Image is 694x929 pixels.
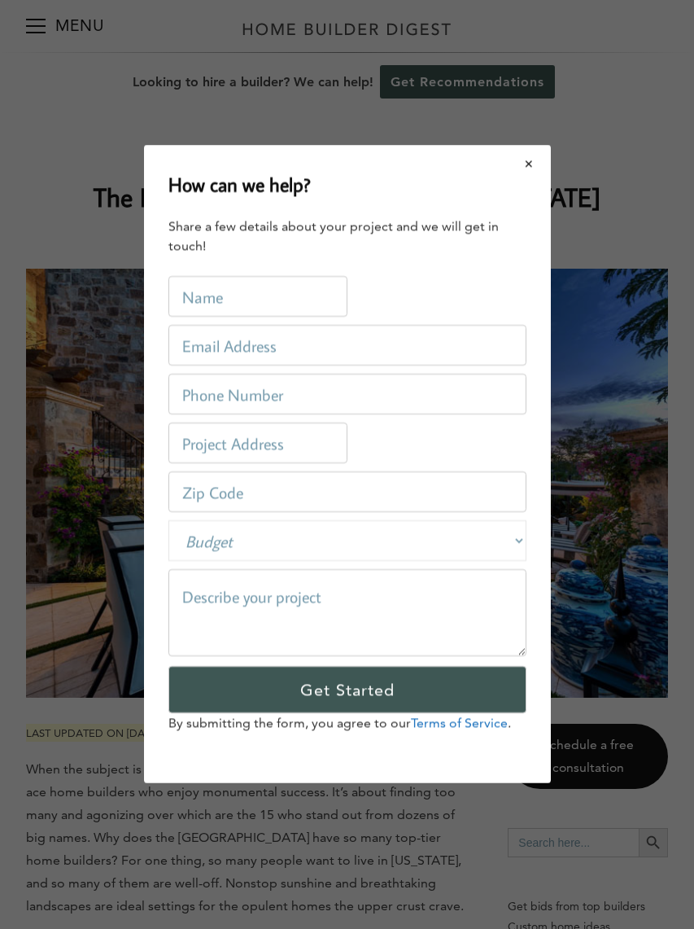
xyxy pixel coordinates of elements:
input: Name [168,277,347,318]
div: Share a few details about your project and we will get in touch! [168,217,526,256]
iframe: Drift Widget Chat Controller [382,812,674,909]
a: Terms of Service [411,716,508,731]
button: Close modal [508,147,551,181]
h2: How can we help? [168,169,311,199]
input: Email Address [168,326,526,366]
input: Project Address [168,423,347,464]
p: By submitting the form, you agree to our . [168,714,526,734]
input: Get Started [168,667,526,714]
input: Phone Number [168,375,526,415]
input: Zip Code [168,472,526,513]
